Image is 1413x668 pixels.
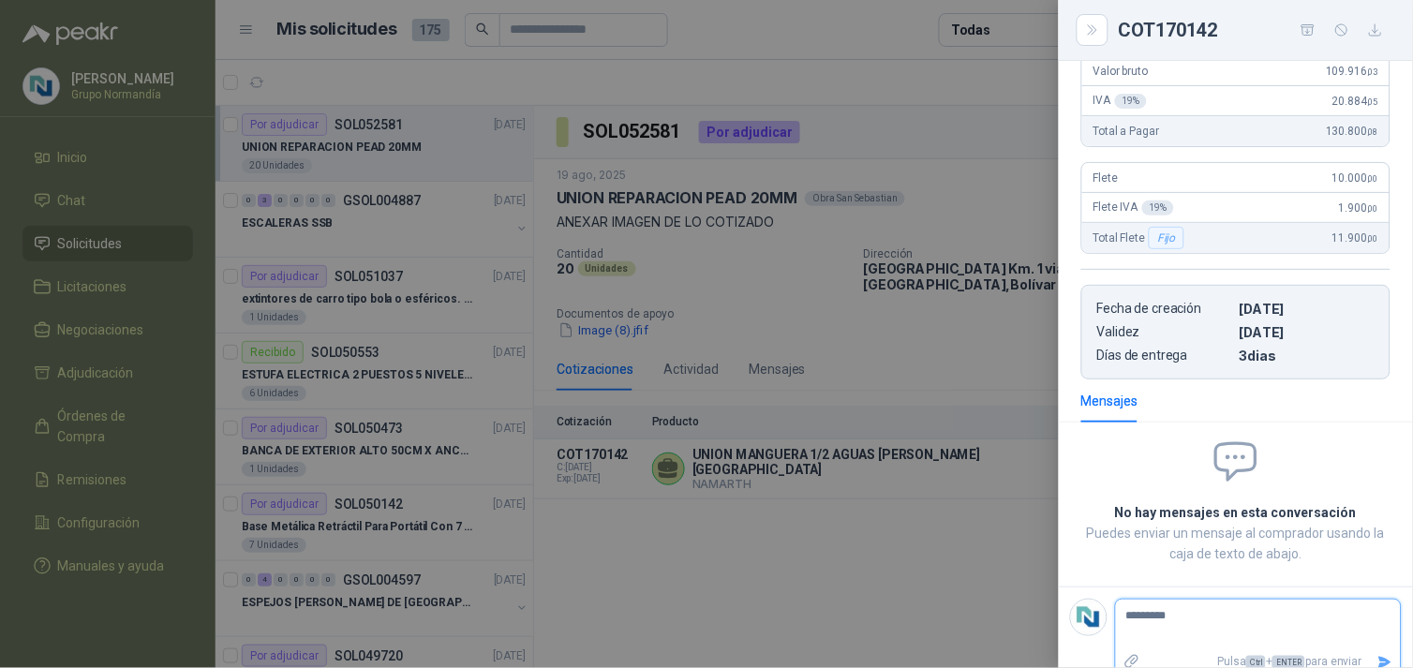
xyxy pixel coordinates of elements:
[1367,173,1378,184] span: ,00
[1093,125,1159,138] span: Total a Pagar
[1149,227,1183,249] div: Fijo
[1093,94,1147,109] span: IVA
[1119,15,1391,45] div: COT170142
[1097,348,1232,364] p: Días de entrega
[1081,523,1391,564] p: Puedes enviar un mensaje al comprador usando la caja de texto de abajo.
[1332,95,1378,108] span: 20.884
[1367,67,1378,77] span: ,03
[1081,502,1391,523] h2: No hay mensajes en esta conversación
[1240,348,1375,364] p: 3 dias
[1142,200,1175,215] div: 19 %
[1367,203,1378,214] span: ,00
[1367,233,1378,244] span: ,00
[1326,125,1378,138] span: 130.800
[1326,65,1378,78] span: 109.916
[1093,200,1174,215] span: Flete IVA
[1097,301,1232,317] p: Fecha de creación
[1093,171,1118,185] span: Flete
[1081,391,1138,411] div: Mensajes
[1332,231,1378,245] span: 11.900
[1339,201,1378,215] span: 1.900
[1081,19,1104,41] button: Close
[1240,324,1375,340] p: [DATE]
[1115,94,1148,109] div: 19 %
[1071,600,1107,635] img: Company Logo
[1093,65,1148,78] span: Valor bruto
[1332,171,1378,185] span: 10.000
[1097,324,1232,340] p: Validez
[1367,96,1378,107] span: ,05
[1240,301,1375,317] p: [DATE]
[1367,126,1378,137] span: ,08
[1093,227,1188,249] span: Total Flete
